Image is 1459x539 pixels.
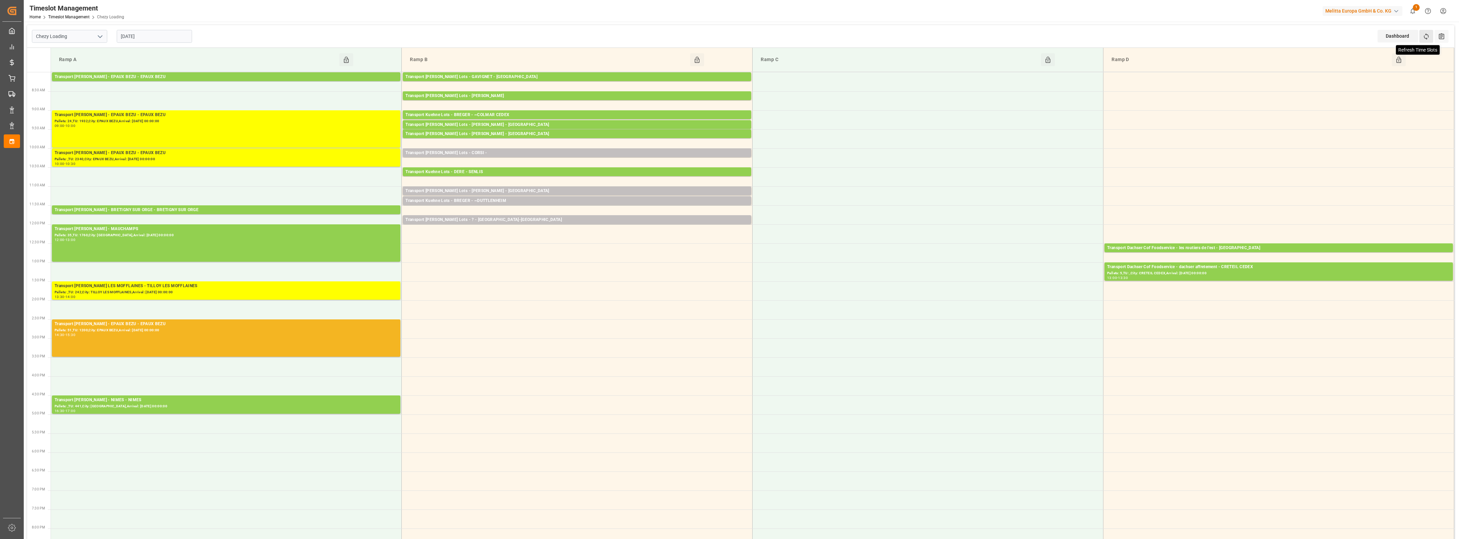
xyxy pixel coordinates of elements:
input: DD-MM-YYYY [117,30,192,43]
div: Pallets: ,TU: 2340,City: EPAUX BEZU,Arrival: [DATE] 00:00:00 [55,156,398,162]
span: 7:00 PM [32,487,45,491]
span: 2:30 PM [32,316,45,320]
div: Melitta Europa GmbH & Co. KG [1323,6,1402,16]
div: 14:00 [65,295,75,298]
div: - [64,238,65,241]
span: 10:30 AM [30,164,45,168]
div: Pallets: ,TU: ,City: ,Arrival: [405,156,749,162]
div: Transport [PERSON_NAME] - EPAUX BEZU - EPAUX BEZU [55,150,398,156]
span: 5:00 PM [32,411,45,415]
div: Transport [PERSON_NAME] - BRETIGNY SUR ORGE - BRETIGNY SUR ORGE [55,207,398,213]
div: Transport [PERSON_NAME] Lots - GAVIGNET - [GEOGRAPHIC_DATA] [405,74,749,80]
div: Transport [PERSON_NAME] - EPAUX BEZU - EPAUX BEZU [55,112,398,118]
div: - [64,409,65,412]
div: 12:00 [55,238,64,241]
span: 4:30 PM [32,392,45,396]
div: Transport Dachser Cof Foodservice - les routiers de l'est - [GEOGRAPHIC_DATA] [1107,245,1450,252]
div: 10:00 [65,124,75,127]
div: Transport [PERSON_NAME] Lots - ? - [GEOGRAPHIC_DATA]-[GEOGRAPHIC_DATA] [405,217,749,223]
div: Pallets: 1,TU: 490,City: [GEOGRAPHIC_DATA],Arrival: [DATE] 00:00:00 [405,175,749,181]
span: 2:00 PM [32,297,45,301]
div: Pallets: 35,TU: 1760,City: [GEOGRAPHIC_DATA],Arrival: [DATE] 00:00:00 [55,233,398,238]
div: 10:00 [55,162,64,165]
div: Transport [PERSON_NAME] Lots - CORSI - [405,150,749,156]
span: 11:00 AM [30,183,45,187]
div: Transport [PERSON_NAME] - NIMES - NIMES [55,397,398,404]
div: Pallets: 1,TU: ,City: CARQUEFOU,Arrival: [DATE] 00:00:00 [405,99,749,105]
div: 14:30 [55,333,64,336]
span: 8:00 PM [32,525,45,529]
button: Help Center [1420,3,1436,19]
div: Transport [PERSON_NAME] - EPAUX BEZU - EPAUX BEZU [55,74,398,80]
div: - [64,124,65,127]
div: - [64,295,65,298]
span: 3:30 PM [32,354,45,358]
div: 13:30 [1118,276,1128,279]
div: Transport [PERSON_NAME] Lots - [PERSON_NAME] - [GEOGRAPHIC_DATA] [405,188,749,194]
div: Pallets: 24,TU: 1932,City: EPAUX BEZU,Arrival: [DATE] 00:00:00 [55,118,398,124]
span: 1:00 PM [32,259,45,263]
div: Pallets: ,TU: 46,City: ~COLMAR CEDEX,Arrival: [DATE] 00:00:00 [405,118,749,124]
div: Pallets: ,TU: 242,City: TILLOY LES MOFFLAINES,Arrival: [DATE] 00:00:00 [55,290,398,295]
span: 1 [1413,4,1420,11]
span: 5:30 PM [32,430,45,434]
div: Pallets: 5,TU: ,City: [GEOGRAPHIC_DATA],Arrival: [DATE] 00:00:00 [55,213,398,219]
div: 15:30 [65,333,75,336]
div: Transport Kuehne Lots - DERE - SENLIS [405,169,749,175]
span: 3:00 PM [32,335,45,339]
div: Transport [PERSON_NAME] - EPAUX BEZU - EPAUX BEZU [55,321,398,328]
span: 6:30 PM [32,468,45,472]
div: Ramp A [56,53,339,66]
div: Dashboard [1378,30,1418,42]
div: Ramp B [407,53,690,66]
div: Pallets: 1,TU: ,City: [GEOGRAPHIC_DATA],Arrival: [DATE] 00:00:00 [405,128,749,134]
span: 8:30 AM [32,88,45,92]
div: - [64,333,65,336]
div: Transport [PERSON_NAME] Lots - [PERSON_NAME] - [GEOGRAPHIC_DATA] [405,122,749,128]
div: Pallets: 1,TU: 52,City: ~[GEOGRAPHIC_DATA],Arrival: [DATE] 00:00:00 [405,204,749,210]
div: Transport Kuehne Lots - BREGER - ~DUTTLENHEIM [405,198,749,204]
span: 9:30 AM [32,126,45,130]
div: 17:00 [65,409,75,412]
span: 12:30 PM [30,240,45,244]
button: Melitta Europa GmbH & Co. KG [1323,4,1405,17]
button: open menu [95,31,105,42]
div: Transport Dachser Cof Foodservice - dachser affretement - CRETEIL CEDEX [1107,264,1450,271]
div: - [64,162,65,165]
span: 12:00 PM [30,221,45,225]
div: 13:30 [55,295,64,298]
span: 7:30 PM [32,506,45,510]
div: Pallets: ,TU: 232,City: [GEOGRAPHIC_DATA],Arrival: [DATE] 00:00:00 [405,137,749,143]
div: Pallets: 51,TU: 1200,City: EPAUX BEZU,Arrival: [DATE] 00:00:00 [55,328,398,333]
a: Timeslot Management [48,15,90,19]
div: Transport [PERSON_NAME] LES MOFFLAINES - TILLOY LES MOFFLAINES [55,283,398,290]
div: Transport [PERSON_NAME] - MAUCHAMPS [55,226,398,233]
div: Pallets: 8,TU: 1416,City: [GEOGRAPHIC_DATA],Arrival: [DATE] 00:00:00 [405,80,749,86]
input: Type to search/select [32,30,107,43]
div: - [1117,276,1118,279]
span: 10:00 AM [30,145,45,149]
div: Pallets: 5,TU: ,City: CRETEIL CEDEX,Arrival: [DATE] 00:00:00 [1107,271,1450,276]
div: 09:00 [55,124,64,127]
span: 1:30 PM [32,278,45,282]
div: Ramp C [758,53,1041,66]
span: 6:00 PM [32,449,45,453]
div: 16:30 [55,409,64,412]
span: 9:00 AM [32,107,45,111]
div: Transport [PERSON_NAME] Lots - [PERSON_NAME] - [GEOGRAPHIC_DATA] [405,131,749,137]
div: 10:30 [65,162,75,165]
button: show 1 new notifications [1405,3,1420,19]
div: Pallets: ,TU: 48,City: EPAUX BEZU,Arrival: [DATE] 00:00:00 [55,80,398,86]
div: 13:00 [1107,276,1117,279]
span: 4:00 PM [32,373,45,377]
div: Timeslot Management [30,3,124,13]
div: 13:00 [65,238,75,241]
div: Pallets: ,TU: 441,City: [GEOGRAPHIC_DATA],Arrival: [DATE] 00:00:00 [55,404,398,409]
div: Ramp D [1109,53,1392,66]
a: Home [30,15,41,19]
span: 11:30 AM [30,202,45,206]
div: Pallets: 4,TU: 68,City: [GEOGRAPHIC_DATA],Arrival: [DATE] 00:00:00 [1107,252,1450,257]
div: Transport Kuehne Lots - BREGER - ~COLMAR CEDEX [405,112,749,118]
div: Pallets: 10,TU: 742,City: [GEOGRAPHIC_DATA],Arrival: [DATE] 00:00:00 [405,223,749,229]
div: Transport [PERSON_NAME] Lots - [PERSON_NAME] [405,93,749,99]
